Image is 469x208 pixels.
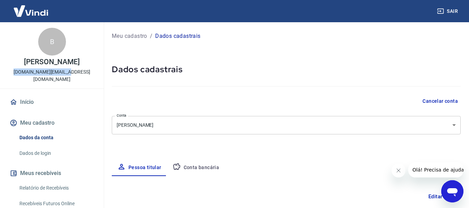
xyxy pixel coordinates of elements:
[17,131,95,145] a: Dados da conta
[112,116,461,134] div: [PERSON_NAME]
[117,113,126,118] label: Conta
[17,181,95,195] a: Relatório de Recebíveis
[155,32,200,40] p: Dados cadastrais
[17,146,95,160] a: Dados de login
[112,159,167,176] button: Pessoa titular
[112,64,461,75] h5: Dados cadastrais
[8,94,95,110] a: Início
[112,32,147,40] a: Meu cadastro
[441,180,463,202] iframe: Botão para abrir a janela de mensagens
[436,5,461,18] button: Sair
[150,32,152,40] p: /
[8,166,95,181] button: Meus recebíveis
[426,190,461,203] button: Editar nome
[8,115,95,131] button: Meu cadastro
[24,58,79,66] p: [PERSON_NAME]
[408,162,463,177] iframe: Mensagem da empresa
[420,95,461,108] button: Cancelar conta
[38,28,66,56] div: B
[392,164,405,177] iframe: Fechar mensagem
[8,0,53,22] img: Vindi
[167,159,225,176] button: Conta bancária
[4,5,58,10] span: Olá! Precisa de ajuda?
[6,68,98,83] p: [DOMAIN_NAME][EMAIL_ADDRESS][DOMAIN_NAME]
